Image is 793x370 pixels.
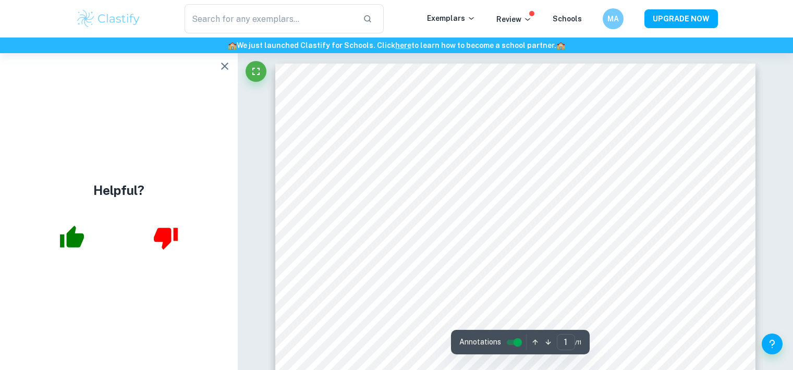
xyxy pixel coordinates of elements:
img: Clastify logo [76,8,142,29]
span: / 11 [575,338,581,347]
h6: We just launched Clastify for Schools. Click to learn how to become a school partner. [2,40,791,51]
button: UPGRADE NOW [644,9,718,28]
button: Help and Feedback [762,334,783,354]
a: Schools [553,15,582,23]
span: 🏫 [228,41,237,50]
a: here [395,41,411,50]
span: 🏫 [556,41,565,50]
span: Annotations [459,337,501,348]
button: MA [603,8,624,29]
p: Review [496,14,532,25]
h4: Helpful? [93,181,144,200]
p: Exemplars [427,13,475,24]
input: Search for any exemplars... [185,4,355,33]
h6: MA [607,13,619,24]
button: Fullscreen [246,61,266,82]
